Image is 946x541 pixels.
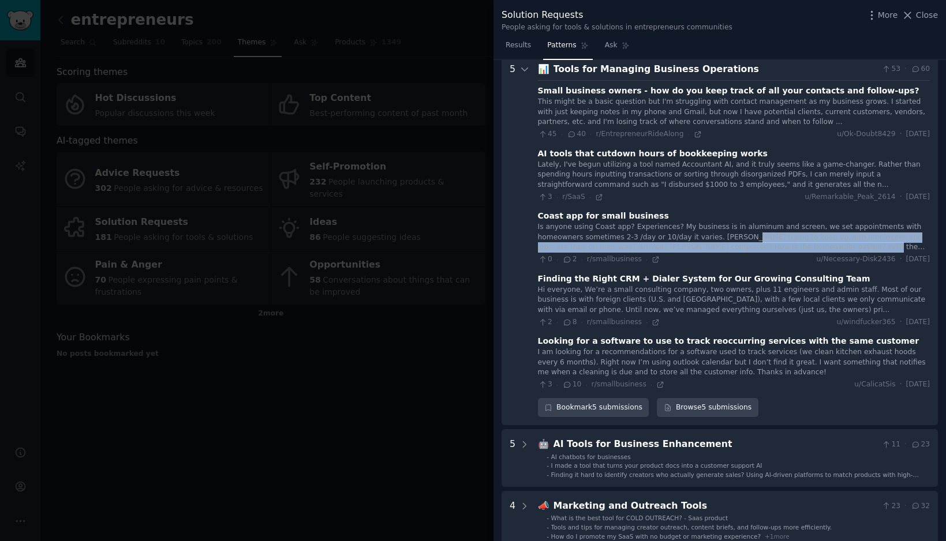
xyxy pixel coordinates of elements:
[538,273,870,285] div: Finding the Right CRM + Dialer System for Our Growing Consulting Team
[551,453,631,460] span: AI chatbots for businesses
[587,255,642,263] span: r/smallbusiness
[646,256,648,264] span: ·
[556,381,558,389] span: ·
[562,317,577,328] span: 8
[538,285,930,315] div: Hi everyone, We’re a small consulting company, two owners, plus 11 engineers and admin staff. Mos...
[551,533,761,540] span: How do I promote my SaaS with no budget or marketing experience?
[547,461,549,469] div: -
[510,499,515,540] div: 4
[911,501,930,512] span: 32
[538,500,549,511] span: 📣
[551,524,832,531] span: Tools and tips for managing creator outreach, content briefs, and follow-ups more efficiently.
[904,501,907,512] span: ·
[585,381,587,389] span: ·
[551,462,762,469] span: I made a tool that turns your product docs into a customer support AI
[902,9,938,21] button: Close
[538,335,919,347] div: Looking for a software to use to track reoccurring services with the same customer
[646,318,648,326] span: ·
[687,130,689,138] span: ·
[510,62,515,418] div: 5
[538,438,549,449] span: 🤖
[562,193,585,201] span: r/SaaS
[554,437,877,452] div: AI Tools for Business Enhancement
[601,36,634,60] a: Ask
[554,62,877,77] div: Tools for Managing Business Operations
[538,192,552,202] span: 3
[900,254,902,265] span: ·
[538,380,552,390] span: 3
[538,148,768,160] div: AI tools that cutdown hours of bookkeeping works
[538,317,552,328] span: 2
[547,453,549,461] div: -
[906,254,930,265] span: [DATE]
[538,97,930,127] div: This might be a basic question but I'm struggling with contact management as my business grows. I...
[589,193,591,201] span: ·
[567,129,586,140] span: 40
[881,64,900,74] span: 53
[543,36,592,60] a: Patterns
[547,471,549,479] div: -
[538,347,930,378] div: I am looking for a recommendations for a software used to track services (we clean kitchen exhaus...
[836,317,895,328] span: u/windfucker365
[551,471,919,486] span: Finding it hard to identify creators who actually generate sales? Using AI-driven platforms to ma...
[878,9,898,21] span: More
[587,318,642,326] span: r/smallbusiness
[538,63,549,74] span: 📊
[538,210,669,222] div: Coast app for small business
[866,9,898,21] button: More
[538,398,649,418] div: Bookmark 5 submissions
[906,317,930,328] span: [DATE]
[906,192,930,202] span: [DATE]
[906,380,930,390] span: [DATE]
[881,439,900,450] span: 11
[562,380,581,390] span: 10
[510,437,515,479] div: 5
[817,254,896,265] span: u/Necessary-Disk2436
[596,130,683,138] span: r/EntrepreneurRideAlong
[650,381,652,389] span: ·
[581,318,582,326] span: ·
[605,40,618,51] span: Ask
[911,64,930,74] span: 60
[502,36,535,60] a: Results
[556,318,558,326] span: ·
[547,514,549,522] div: -
[590,130,592,138] span: ·
[805,192,895,202] span: u/Remarkable_Peak_2614
[556,256,558,264] span: ·
[904,439,907,450] span: ·
[547,523,549,531] div: -
[502,8,732,22] div: Solution Requests
[538,160,930,190] div: Lately, I've begun utilizing a tool named Accountant AI, and it truly seems like a game-changer. ...
[538,254,552,265] span: 0
[854,380,895,390] span: u/CalicatSis
[547,40,576,51] span: Patterns
[538,398,649,418] button: Bookmark5 submissions
[900,317,902,328] span: ·
[554,499,877,513] div: Marketing and Outreach Tools
[916,9,938,21] span: Close
[547,532,549,540] div: -
[657,398,758,418] a: Browse5 submissions
[506,40,531,51] span: Results
[837,129,896,140] span: u/Ok-Doubt8429
[906,129,930,140] span: [DATE]
[538,85,919,97] div: Small business owners - how do you keep track of all your contacts and follow-ups?
[538,222,930,253] div: Is anyone using Coast app? Experiences? My business is in aluminum and screen, we set appointment...
[581,256,582,264] span: ·
[900,380,902,390] span: ·
[904,64,907,74] span: ·
[592,380,646,388] span: r/smallbusiness
[561,130,563,138] span: ·
[765,533,790,540] span: + 1 more
[538,129,557,140] span: 45
[881,501,900,512] span: 23
[502,22,732,33] div: People asking for tools & solutions in entrepreneurs communities
[551,514,728,521] span: What is the best tool for COLD OUTREACH? - Saas product
[556,193,558,201] span: ·
[562,254,577,265] span: 2
[900,192,902,202] span: ·
[911,439,930,450] span: 23
[900,129,902,140] span: ·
